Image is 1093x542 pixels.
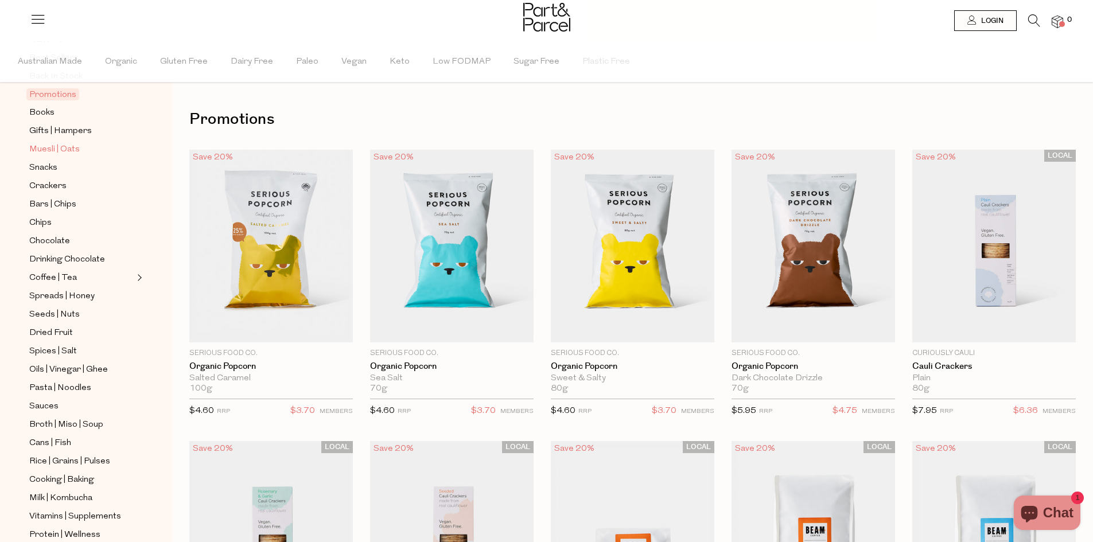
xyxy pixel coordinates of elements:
[551,150,598,165] div: Save 20%
[29,528,134,542] a: Protein | Wellness
[433,42,491,82] span: Low FODMAP
[732,441,779,457] div: Save 20%
[18,42,82,82] span: Australian Made
[732,373,895,384] div: Dark Chocolate Drizzle
[1064,15,1075,25] span: 0
[471,404,496,419] span: $3.70
[29,252,134,267] a: Drinking Chocolate
[189,361,353,372] a: Organic Popcorn
[29,124,92,138] span: Gifts | Hampers
[29,473,94,487] span: Cooking | Baking
[341,42,367,82] span: Vegan
[912,384,929,394] span: 80g
[29,381,134,395] a: Pasta | Noodles
[978,16,1003,26] span: Login
[390,42,410,82] span: Keto
[189,348,353,358] p: Serious Food Co.
[320,408,353,415] small: MEMBERS
[502,441,534,453] span: LOCAL
[29,418,134,432] a: Broth | Miso | Soup
[732,407,756,415] span: $5.95
[732,384,749,394] span: 70g
[940,408,953,415] small: RRP
[29,436,71,450] span: Cans | Fish
[29,290,95,303] span: Spreads | Honey
[29,326,73,340] span: Dried Fruit
[29,326,134,340] a: Dried Fruit
[189,106,1076,132] h1: Promotions
[29,509,134,524] a: Vitamins | Supplements
[732,348,895,358] p: Serious Food Co.
[29,143,80,157] span: Muesli | Oats
[732,150,779,165] div: Save 20%
[29,345,77,358] span: Spices | Salt
[29,492,92,505] span: Milk | Kombucha
[29,400,59,414] span: Sauces
[29,88,134,102] a: Promotions
[29,234,134,248] a: Chocolate
[370,150,417,165] div: Save 20%
[29,161,57,175] span: Snacks
[732,361,895,372] a: Organic Popcorn
[759,408,772,415] small: RRP
[912,373,1076,384] div: Plain
[551,441,598,457] div: Save 20%
[954,10,1017,31] a: Login
[231,42,273,82] span: Dairy Free
[29,418,103,432] span: Broth | Miso | Soup
[29,363,108,377] span: Oils | Vinegar | Ghee
[551,348,714,358] p: Serious Food Co.
[296,42,318,82] span: Paleo
[29,253,105,267] span: Drinking Chocolate
[134,271,142,284] button: Expand/Collapse Coffee | Tea
[29,510,121,524] span: Vitamins | Supplements
[912,441,959,457] div: Save 20%
[551,150,714,342] img: Organic Popcorn
[29,271,77,285] span: Coffee | Tea
[683,441,714,453] span: LOCAL
[912,361,1076,372] a: Cauli Crackers
[370,348,534,358] p: Serious Food Co.
[29,235,70,248] span: Chocolate
[29,436,134,450] a: Cans | Fish
[189,384,212,394] span: 100g
[29,198,76,212] span: Bars | Chips
[1010,496,1084,533] inbox-online-store-chat: Shopify online store chat
[217,408,230,415] small: RRP
[29,454,134,469] a: Rice | Grains | Pulses
[862,408,895,415] small: MEMBERS
[29,307,134,322] a: Seeds | Nuts
[582,42,630,82] span: Plastic Free
[1044,441,1076,453] span: LOCAL
[29,289,134,303] a: Spreads | Honey
[29,491,134,505] a: Milk | Kombucha
[912,150,1076,342] img: Cauli Crackers
[370,407,395,415] span: $4.60
[370,441,417,457] div: Save 20%
[863,441,895,453] span: LOCAL
[370,373,534,384] div: Sea Salt
[370,150,534,342] img: Organic Popcorn
[551,407,575,415] span: $4.60
[370,384,387,394] span: 70g
[160,42,208,82] span: Gluten Free
[500,408,534,415] small: MEMBERS
[912,348,1076,358] p: Curiously Cauli
[189,407,214,415] span: $4.60
[29,106,55,120] span: Books
[29,197,134,212] a: Bars | Chips
[29,124,134,138] a: Gifts | Hampers
[29,381,91,395] span: Pasta | Noodles
[29,362,134,377] a: Oils | Vinegar | Ghee
[551,384,568,394] span: 80g
[1044,150,1076,162] span: LOCAL
[652,404,676,419] span: $3.70
[551,373,714,384] div: Sweet & Salty
[370,361,534,372] a: Organic Popcorn
[29,180,67,193] span: Crackers
[290,404,315,419] span: $3.70
[29,308,80,322] span: Seeds | Nuts
[189,373,353,384] div: Salted Caramel
[523,3,570,32] img: Part&Parcel
[321,441,353,453] span: LOCAL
